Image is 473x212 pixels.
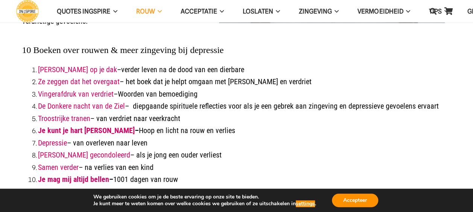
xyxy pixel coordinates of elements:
[38,150,130,159] a: [PERSON_NAME] gecondoleerd
[38,114,90,123] a: Troostrijke tranen
[93,194,316,200] p: We gebruiken cookies om je de beste ervaring op onze site te bieden.
[38,126,445,135] h5: Hoop en licht na rouw en verlies
[38,89,114,98] a: Vingerafdruk van verdriet
[419,2,458,21] a: TIPSTIPS Menu
[38,175,109,184] a: Je mag mij altijd bellen
[155,2,161,21] span: ROUW Menu
[217,2,224,21] span: Acceptatie Menu
[47,2,126,21] a: QUOTES INGSPIREQUOTES INGSPIRE Menu
[38,163,79,172] a: Samen verder
[403,2,410,21] span: VERMOEIDHEID Menu
[38,101,445,111] h5: – diepgaande spirituele reflecties voor als je een gebrek aan zingeving en depressieve gevoelens ...
[38,150,445,159] h5: – als je jong een ouder verliest
[38,138,445,147] h5: – van overleven naar leven
[181,8,217,15] span: Acceptatie
[243,8,273,15] span: Loslaten
[129,77,312,86] span: et boek dat je helpt omgaan met [PERSON_NAME] en verdriet
[38,126,139,135] strong: –
[38,126,135,135] a: Je kunt je hart [PERSON_NAME]
[93,200,316,207] p: Je kunt meer te weten komen over welke cookies we gebruiken of ze uitschakelen in .
[38,163,445,172] h5: – na verlies van een kind
[332,194,378,207] button: Accepteer
[38,77,129,86] span: – h
[289,2,348,21] a: ZingevingZingeving Menu
[113,175,178,184] span: 1001 dagen van rouw
[357,8,403,15] span: VERMOEIDHEID
[171,2,233,21] a: AcceptatieAcceptatie Menu
[136,8,155,15] span: ROUW
[38,89,118,98] span: –
[57,8,110,15] span: QUOTES INGSPIRE
[126,2,171,21] a: ROUWROUW Menu
[38,65,117,74] a: [PERSON_NAME] op je dak
[38,114,445,123] h5: – van verdriet naar veerkracht
[233,2,289,21] a: LoslatenLoslaten Menu
[22,35,445,55] h2: 10 Boeken over rouwen & meer zingeving bij depressie
[38,101,125,111] a: De Donkere nacht van de Ziel
[38,138,67,147] a: Depressie
[273,2,280,21] span: Loslaten Menu
[118,89,198,98] span: Woorden van bemoediging
[299,8,332,15] span: Zingeving
[348,2,419,21] a: VERMOEIDHEIDVERMOEIDHEID Menu
[121,65,244,74] span: verder leven na de dood van een dierbare
[426,2,441,21] a: Zoeken
[110,2,117,21] span: QUOTES INGSPIRE Menu
[441,2,448,21] span: TIPS Menu
[38,65,121,74] span: –
[38,175,113,184] span: –
[296,200,315,207] button: settings
[38,77,120,86] a: Ze zeggen dat het overgaat
[332,2,339,21] span: Zingeving Menu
